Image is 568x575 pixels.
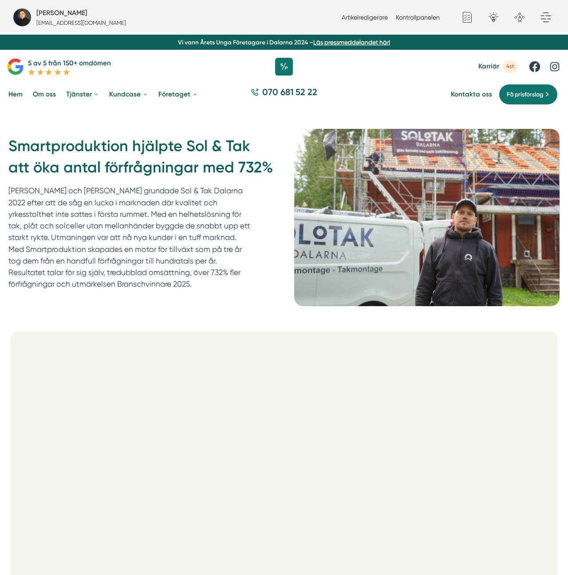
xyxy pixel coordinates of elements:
p: [PERSON_NAME] och [PERSON_NAME] grundade Sol & Tak Dalarna 2022 efter att de såg en lucka i markn... [8,185,251,290]
p: Vi vann Årets Unga Företagare i Dalarna 2024 – [4,38,565,47]
p: [EMAIL_ADDRESS][DOMAIN_NAME] [36,19,126,27]
span: 070 681 52 22 [262,86,317,99]
a: Artikelredigerare [342,14,388,21]
img: Bild till Smartproduktion hjälpte Sol & Tak att öka antal förfrågningar med 732% [294,129,560,306]
a: Företaget [157,84,199,106]
span: 4st [503,60,518,72]
a: Tjänster [64,84,101,106]
a: Kontakta oss [451,90,492,99]
a: Hem [7,84,24,106]
a: 070 681 52 22 [248,86,321,103]
p: 5 av 5 från 150+ omdömen [28,58,111,68]
a: Om oss [31,84,58,106]
span: Karriär [478,62,499,71]
h1: Smartproduktion hjälpte Sol & Tak att öka antal förfrågningar med 732% [8,136,274,185]
span: Få prisförslag [507,90,543,99]
a: Kontrollpanelen [396,14,440,21]
a: Karriär 4st [478,60,518,72]
img: foretagsbild-pa-smartproduktion-ett-foretag-i-dalarnas-lan-2023.jpg [13,8,31,26]
a: Få prisförslag [499,84,558,105]
h5: Super Administratör [36,8,87,18]
a: Läs pressmeddelandet här! [313,39,390,46]
a: Kundcase [107,84,150,106]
